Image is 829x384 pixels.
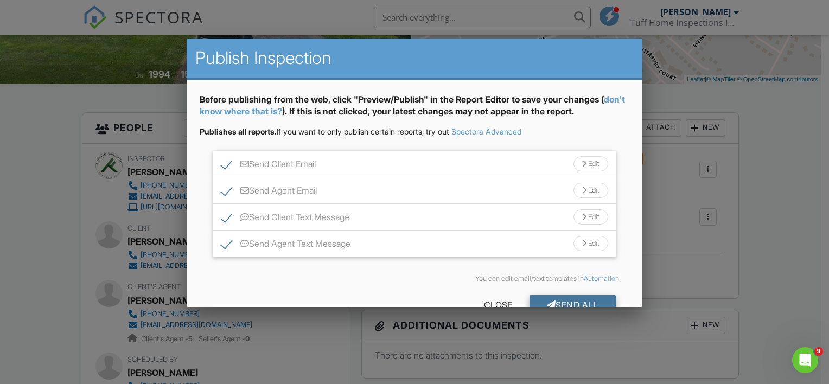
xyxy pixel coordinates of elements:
div: Before publishing from the web, click "Preview/Publish" in the Report Editor to save your changes... [200,93,629,126]
div: Close [467,295,530,315]
label: Send Client Email [221,159,316,172]
label: Send Client Text Message [221,212,349,226]
a: don't know where that is? [200,94,625,117]
strong: Publishes all reports. [200,127,277,136]
div: Edit [573,183,608,198]
a: Automation [584,274,619,283]
div: You can edit email/text templates in . [208,274,621,283]
span: If you want to only publish certain reports, try out [200,127,449,136]
iframe: Intercom live chat [792,347,818,373]
div: Send All [530,295,616,315]
label: Send Agent Email [221,185,317,199]
a: Spectora Advanced [451,127,521,136]
div: Edit [573,209,608,225]
div: Edit [573,236,608,251]
span: 9 [814,347,823,356]
label: Send Agent Text Message [221,239,350,252]
div: Edit [573,156,608,171]
h2: Publish Inspection [195,47,634,69]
